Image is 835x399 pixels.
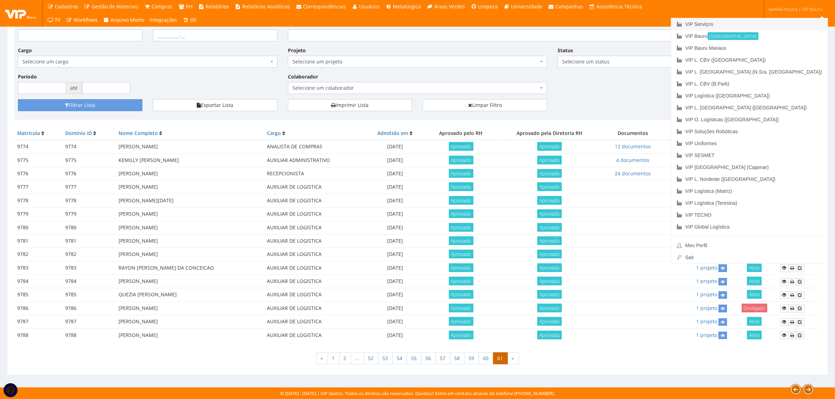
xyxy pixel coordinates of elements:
span: Aprovado [449,304,473,312]
a: Integrações [147,13,180,27]
span: Aprovado [537,277,562,285]
span: Aprovado [449,263,473,272]
span: Aprovado [449,277,473,285]
span: Ativo [747,331,762,339]
th: Projetos [664,127,732,140]
label: Projeto [288,47,306,54]
span: Aprovado [537,290,562,299]
span: Selecione um cargo [18,56,277,68]
a: Limpar Filtro [423,99,547,111]
td: [DATE] [365,315,425,329]
td: [DATE] [365,221,425,234]
td: 9788 [62,329,116,342]
td: 9777 [14,181,62,194]
a: Workflows [63,13,101,27]
td: AUXILIAR DE LOGISTICA [264,261,365,275]
a: 55 [407,352,422,364]
td: 9784 [14,275,62,288]
a: 59 [464,352,479,364]
span: Aprovado [537,196,562,205]
td: 9778 [14,194,62,207]
td: [PERSON_NAME] [116,181,264,194]
td: AUXILIAR DE LOGISTICA [264,302,365,315]
span: Aprovado [449,182,473,191]
span: Campanhas [555,3,584,10]
td: 9779 [62,208,116,221]
td: 9780 [14,221,62,234]
span: Aprovado [537,304,562,312]
td: 9785 [62,288,116,302]
a: 12 documentos [615,143,651,150]
span: Arquivo Morto [111,16,144,23]
a: VIP Bauru[DEMOGRAPHIC_DATA] [671,30,828,42]
td: 9782 [62,248,116,261]
td: [PERSON_NAME] [116,208,264,221]
td: AUXILIAR DE LOGISTICA [264,315,365,329]
span: Relatórios Analíticos [242,3,290,10]
td: AUXILIAR DE LOGISTICA [264,288,365,302]
a: Sair [671,251,828,263]
td: [PERSON_NAME] [116,329,264,342]
a: VIP O. Logísticas ([GEOGRAPHIC_DATA]) [671,114,828,126]
span: Áreas Verdes [434,3,465,10]
td: [PERSON_NAME] [116,302,264,315]
button: Exportar Lista [153,99,277,111]
span: RH [186,3,193,10]
a: 1 projeto [696,332,717,338]
a: 24 documentos [615,170,651,177]
span: Aprovado [537,263,562,272]
td: [PERSON_NAME] [116,234,264,248]
td: 9774 [14,140,62,154]
span: » [507,352,519,364]
a: 1 [328,352,339,364]
td: 9782 [14,248,62,261]
a: VIP Soluções Robóticas [671,126,828,137]
a: Domínio ID [65,130,92,136]
td: 9775 [14,154,62,167]
a: 1 projeto [696,318,717,325]
span: Aprovado [537,236,562,245]
td: [PERSON_NAME][DATE] [116,194,264,207]
span: Aprovado [449,290,473,299]
td: [DATE] [365,329,425,342]
span: Selecione um projeto [288,56,547,68]
td: 9786 [14,302,62,315]
span: Metalúrgica [393,3,421,10]
td: AUXILIAR DE LOGISTICA [264,208,365,221]
span: Aprovado [449,250,473,258]
span: Selecione um status [558,56,682,68]
td: 9788 [14,329,62,342]
td: AUXILIAR DE LOGISTICA [264,194,365,207]
span: Aprovado [449,223,473,232]
td: [DATE] [365,140,425,154]
span: Aprovado [449,156,473,164]
td: 9786 [62,302,116,315]
span: Gestão de Materiais [92,3,139,10]
span: Selecione um status [562,58,673,65]
td: [PERSON_NAME] [116,167,264,181]
td: AUXILIAR DE LOGISTICA [264,329,365,342]
button: Filtrar Lista [18,99,142,111]
label: Status [558,47,573,54]
label: Período [18,73,37,80]
span: Aprovado [449,331,473,339]
a: 60 [479,352,493,364]
span: Limpeza [478,3,498,10]
a: Arquivo Morto [100,13,147,27]
td: [PERSON_NAME] [116,248,264,261]
td: 9783 [62,261,116,275]
span: Aprovado [537,156,562,164]
span: Relatórios [206,3,229,10]
span: Ativo [747,263,762,272]
span: Usuários [359,3,380,10]
a: Meu Perfil [671,239,828,251]
th: Documentos [602,127,664,140]
span: Assistência Técnica [597,3,642,10]
span: Selecione um colaborador [292,84,539,92]
td: 9785 [14,288,62,302]
span: Selecione um colaborador [288,82,547,94]
th: Aprovado pelo RH [425,127,497,140]
a: 1 projeto [696,264,717,271]
td: [DATE] [365,234,425,248]
td: 9779 [14,208,62,221]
